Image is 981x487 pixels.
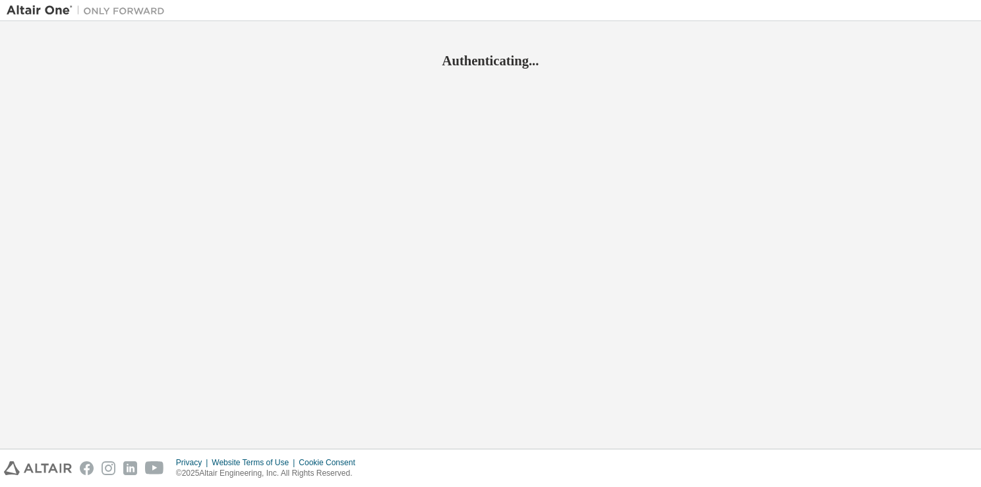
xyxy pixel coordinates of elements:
img: youtube.svg [145,461,164,475]
img: Altair One [7,4,171,17]
img: linkedin.svg [123,461,137,475]
h2: Authenticating... [7,52,974,69]
div: Website Terms of Use [212,457,299,468]
p: © 2025 Altair Engineering, Inc. All Rights Reserved. [176,468,363,479]
img: altair_logo.svg [4,461,72,475]
img: instagram.svg [102,461,115,475]
div: Privacy [176,457,212,468]
img: facebook.svg [80,461,94,475]
div: Cookie Consent [299,457,363,468]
